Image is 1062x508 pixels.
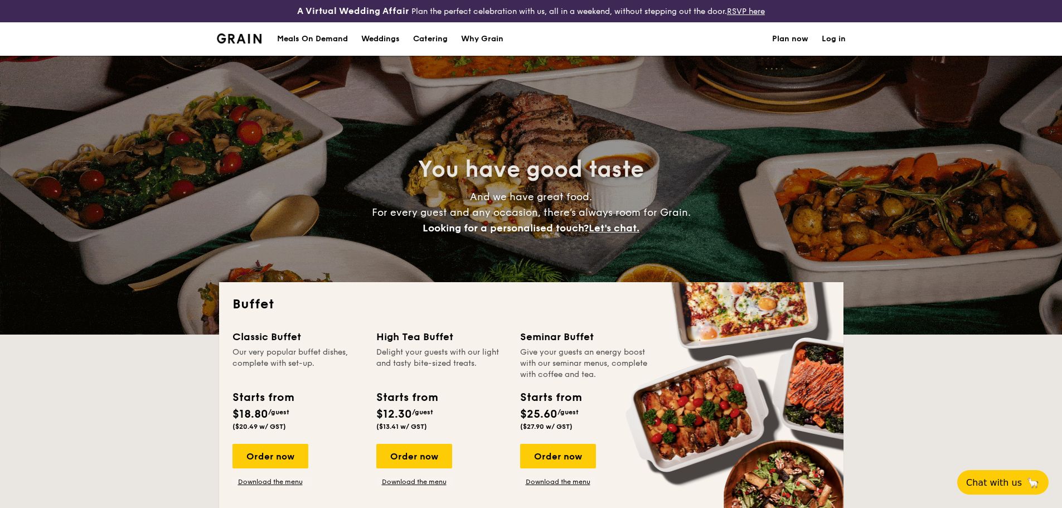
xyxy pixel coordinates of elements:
[727,7,765,16] a: RSVP here
[520,347,651,380] div: Give your guests an energy boost with our seminar menus, complete with coffee and tea.
[232,477,308,486] a: Download the menu
[1026,476,1040,489] span: 🦙
[413,22,448,56] h1: Catering
[376,347,507,380] div: Delight your guests with our light and tasty bite-sized treats.
[966,477,1022,488] span: Chat with us
[232,296,830,313] h2: Buffet
[376,389,437,406] div: Starts from
[297,4,409,18] h4: A Virtual Wedding Affair
[232,408,268,421] span: $18.80
[589,222,639,234] span: Let's chat.
[520,444,596,468] div: Order now
[232,347,363,380] div: Our very popular buffet dishes, complete with set-up.
[454,22,510,56] a: Why Grain
[957,470,1049,495] button: Chat with us🦙
[520,329,651,345] div: Seminar Buffet
[520,408,557,421] span: $25.60
[822,22,846,56] a: Log in
[376,423,427,430] span: ($13.41 w/ GST)
[232,444,308,468] div: Order now
[461,22,503,56] div: Why Grain
[376,408,412,421] span: $12.30
[355,22,406,56] a: Weddings
[268,408,289,416] span: /guest
[361,22,400,56] div: Weddings
[217,33,262,43] a: Logotype
[232,389,293,406] div: Starts from
[520,477,596,486] a: Download the menu
[232,423,286,430] span: ($20.49 w/ GST)
[277,22,348,56] div: Meals On Demand
[376,444,452,468] div: Order now
[412,408,433,416] span: /guest
[232,329,363,345] div: Classic Buffet
[210,4,852,18] div: Plan the perfect celebration with us, all in a weekend, without stepping out the door.
[376,477,452,486] a: Download the menu
[270,22,355,56] a: Meals On Demand
[772,22,808,56] a: Plan now
[520,423,573,430] span: ($27.90 w/ GST)
[557,408,579,416] span: /guest
[376,329,507,345] div: High Tea Buffet
[520,389,581,406] div: Starts from
[217,33,262,43] img: Grain
[406,22,454,56] a: Catering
